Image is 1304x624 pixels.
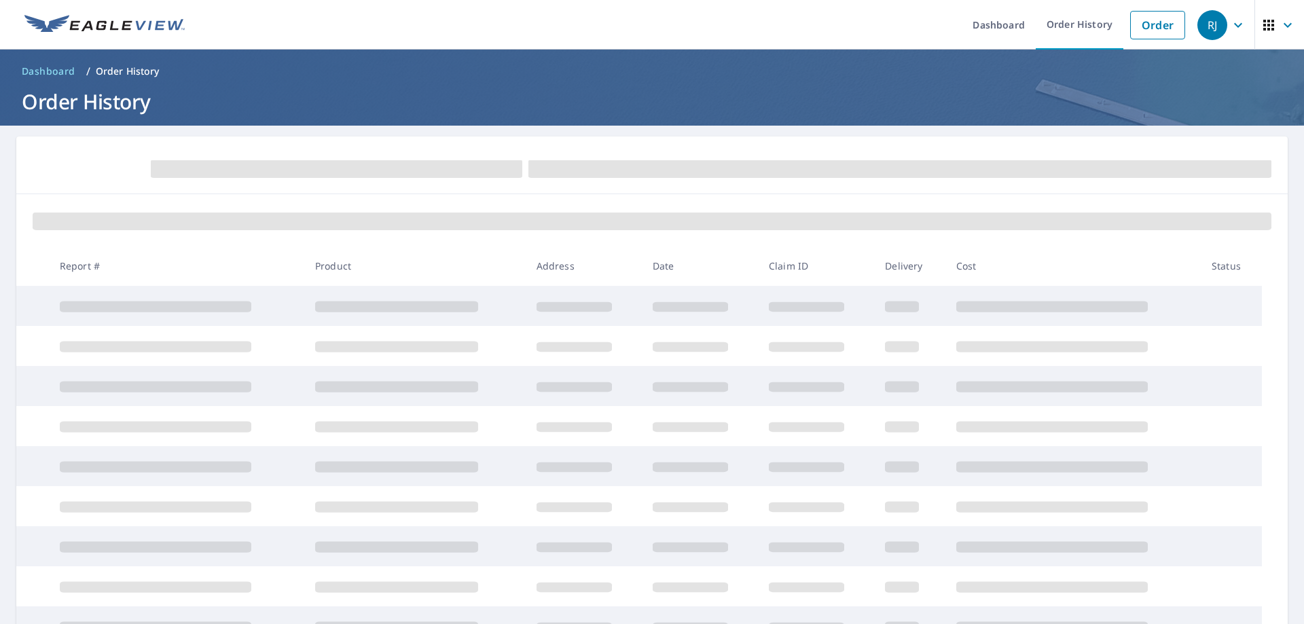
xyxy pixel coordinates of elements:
p: Order History [96,65,160,78]
th: Status [1201,246,1262,286]
th: Product [304,246,526,286]
th: Delivery [874,246,945,286]
img: EV Logo [24,15,185,35]
nav: breadcrumb [16,60,1288,82]
th: Address [526,246,642,286]
a: Order [1130,11,1185,39]
th: Date [642,246,758,286]
div: RJ [1197,10,1227,40]
span: Dashboard [22,65,75,78]
th: Cost [945,246,1201,286]
a: Dashboard [16,60,81,82]
li: / [86,63,90,79]
th: Claim ID [758,246,874,286]
h1: Order History [16,88,1288,115]
th: Report # [49,246,304,286]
